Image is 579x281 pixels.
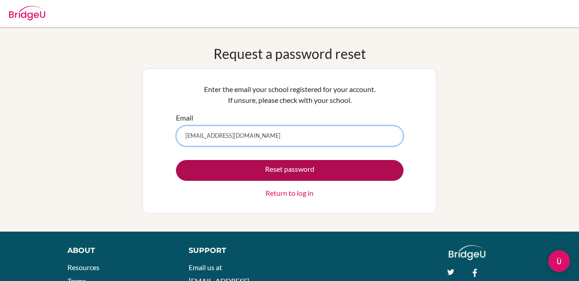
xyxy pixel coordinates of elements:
h1: Request a password reset [214,45,366,62]
button: Reset password [176,160,403,181]
a: Return to log in [266,188,313,199]
a: Resources [67,263,100,271]
img: Bridge-U [9,6,45,20]
p: Enter the email your school registered for your account. If unsure, please check with your school. [176,84,403,106]
div: Open Intercom Messenger [548,250,570,272]
div: Support [189,245,280,256]
div: About [67,245,168,256]
label: Email [176,112,193,123]
img: logo_white@2x-f4f0deed5e89b7ecb1c2cc34c3e3d731f90f0f143d5ea2071677605dd97b5244.png [449,245,485,260]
